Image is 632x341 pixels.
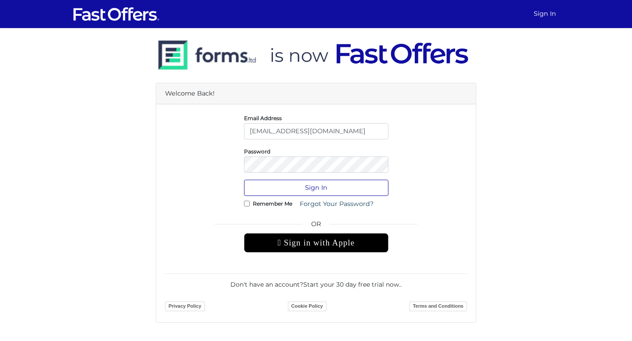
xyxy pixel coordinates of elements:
label: Email Address [244,117,282,119]
a: Cookie Policy [288,302,327,311]
label: Password [244,150,270,153]
div: Sign in with Apple [244,233,388,252]
a: Sign In [530,5,560,22]
div: Don't have an account? . [165,274,467,289]
a: Start your 30 day free trial now. [303,281,400,288]
button: Sign In [244,180,388,196]
a: Privacy Policy [165,302,205,311]
span: OR [244,219,388,233]
div: Welcome Back! [156,83,476,104]
a: Forgot Your Password? [294,196,379,212]
label: Remember Me [253,202,292,205]
input: E-Mail [244,123,388,139]
a: Terms and Conditions [409,302,467,311]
